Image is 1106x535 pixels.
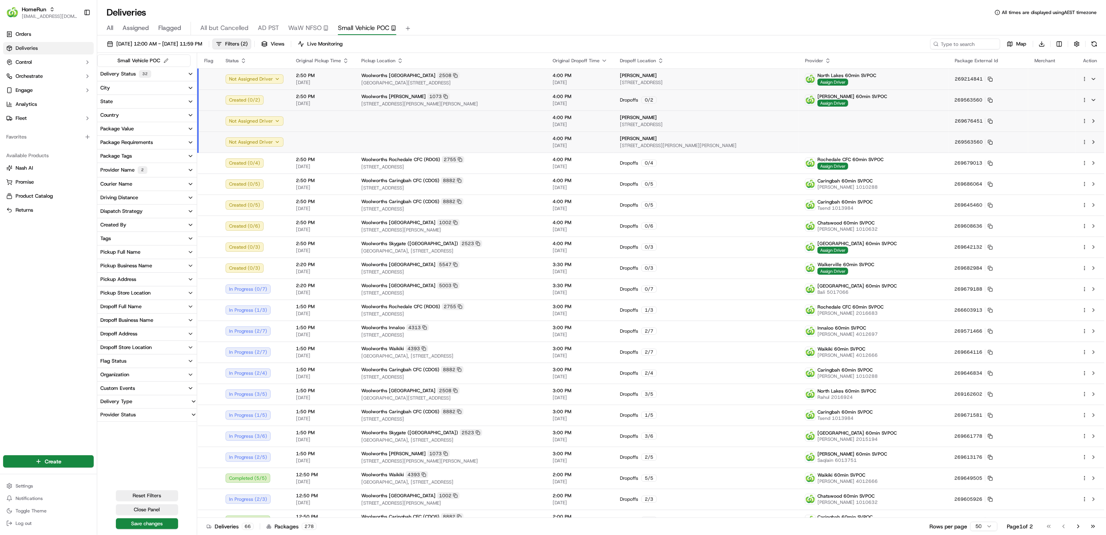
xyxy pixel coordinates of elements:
span: [DATE] [69,121,85,127]
span: Promise [16,179,34,186]
span: [PERSON_NAME] [620,72,657,79]
button: Pickup Business Name [97,259,197,272]
span: [DATE] [553,79,607,86]
div: 0 / 2 [641,96,657,103]
button: 266603913 [955,307,993,313]
button: Provider Name2 [97,163,197,177]
span: Deliveries [16,45,38,52]
span: 269663125 [955,517,983,523]
input: Type to search [930,39,1000,49]
button: Dispatch Strategy [97,205,197,218]
span: 269214841 [955,76,983,82]
span: 269679188 [955,286,983,292]
span: Assigned [122,23,149,33]
span: Assign Driver [817,79,848,86]
a: Analytics [3,98,94,111]
a: Orders [3,28,94,40]
button: HomeRunHomeRun[EMAIL_ADDRESS][DOMAIN_NAME] [3,3,80,22]
div: 1073 [427,93,450,100]
span: 269661778 [955,433,983,439]
button: Package Value [97,122,197,135]
a: 💻API Documentation [63,171,128,185]
div: Start new chat [35,74,128,82]
div: Driving Distance [100,194,138,201]
span: Flag [204,58,213,64]
div: Past conversations [8,101,52,107]
button: Not Assigned Driver [226,116,283,126]
button: Create [3,455,94,468]
div: Delivery Type [97,398,135,405]
button: 269563560 [955,97,993,103]
span: • [65,142,67,148]
span: Dropoffs [620,160,638,166]
img: ww.png [805,389,815,399]
div: Dropoff Full Name [100,303,142,310]
button: Product Catalog [3,190,94,202]
span: Woolworths [PERSON_NAME] [361,93,426,100]
span: 4:00 PM [553,219,607,226]
button: Views [258,39,288,49]
span: [DATE] [553,142,607,149]
span: [STREET_ADDRESS][PERSON_NAME][PERSON_NAME] [620,142,793,149]
span: Original Pickup Time [296,58,341,64]
span: Provider [805,58,823,64]
span: Status [226,58,239,64]
button: 269686064 [955,181,993,187]
img: ww.png [805,158,815,168]
span: 2:50 PM [296,156,349,163]
span: 269605926 [955,496,983,502]
div: 2755 [442,156,464,163]
button: 269645460 [955,202,993,208]
button: 269679013 [955,160,993,166]
span: [DATE] [553,205,607,212]
span: 269571466 [955,328,983,334]
img: ww.png [805,494,815,504]
span: 269642132 [955,244,983,250]
span: Woolworths Caringbah CFC (CDOS) [361,177,439,184]
input: Got a question? Start typing here... [20,50,140,58]
span: 269645460 [955,202,983,208]
div: Small Vehicle POC [117,56,170,65]
div: 📗 [8,175,14,181]
img: ww.png [805,473,815,483]
span: 269563560 [955,97,983,103]
div: 2508 [437,72,460,79]
span: Chatswood 60min SVPOC [817,220,875,226]
button: Nash AI [3,162,94,174]
span: 2:50 PM [296,93,349,100]
button: Package Requirements [97,136,197,149]
div: Dispatch Strategy [100,208,143,215]
div: Favorites [3,131,94,143]
span: [DATE] [553,100,607,107]
span: 4:00 PM [553,198,607,205]
button: Save changes [116,518,178,529]
img: 6896339556228_8d8ce7a9af23287cc65f_72.jpg [16,74,30,88]
span: 2:50 PM [296,72,349,79]
span: Package External Id [955,58,998,64]
span: [DATE] [553,121,607,128]
img: ww.png [805,305,815,315]
button: Pickup Address [97,273,197,286]
button: Notifications [3,493,94,504]
div: Pickup Full Name [100,249,140,256]
span: Fleet [16,115,27,122]
button: Flag Status [97,354,197,368]
span: [DATE] [296,79,349,86]
span: 266603913 [955,307,983,313]
span: [STREET_ADDRESS][PERSON_NAME][PERSON_NAME] [361,101,540,107]
button: 269162602 [955,391,993,397]
div: Pickup Store Location [100,289,150,296]
span: All [107,23,113,33]
button: HomeRun [22,5,46,13]
div: Dropoff Address [100,330,137,337]
img: 1736555255976-a54dd68f-1ca7-489b-9aae-adbdc363a1c4 [8,74,22,88]
button: Control [3,56,94,68]
img: ww.png [805,242,815,252]
span: Assign Driver [817,163,848,170]
h1: Deliveries [107,6,146,19]
span: Woolworths Rochedale CFC (RDOS) [361,156,440,163]
button: 269214841 [955,76,993,82]
button: Returns [3,204,94,216]
span: Assign Driver [817,100,848,107]
span: 4:00 PM [553,93,607,100]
